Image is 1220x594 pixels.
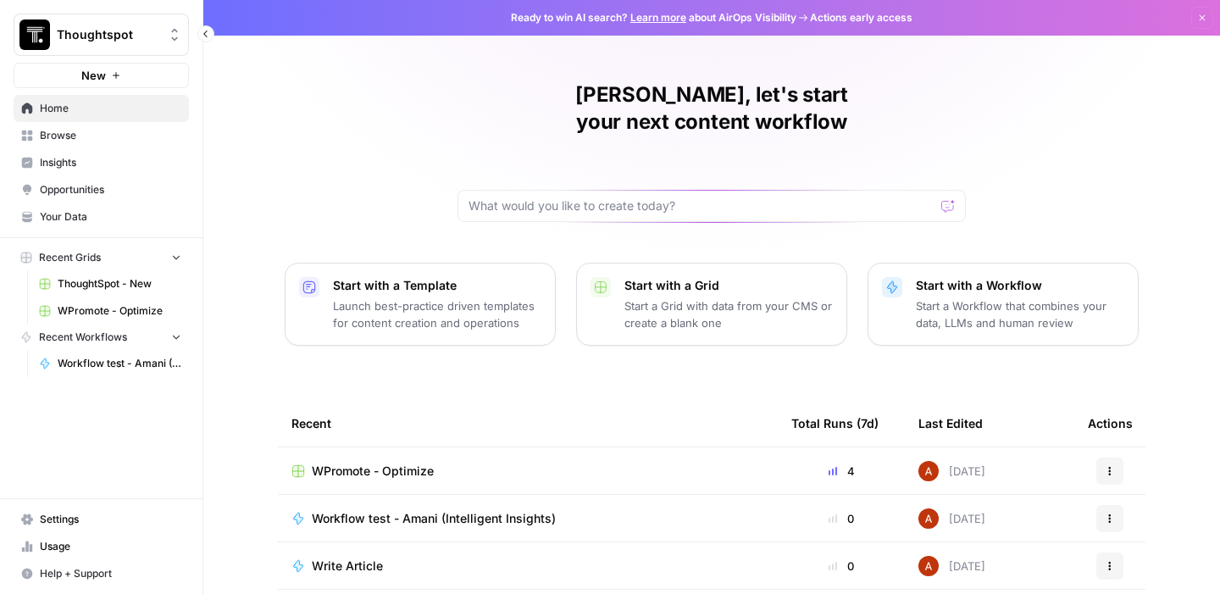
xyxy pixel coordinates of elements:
button: Start with a GridStart a Grid with data from your CMS or create a blank one [576,263,847,346]
p: Start with a Workflow [916,277,1124,294]
span: Recent Grids [39,250,101,265]
span: Settings [40,512,181,527]
span: New [81,67,106,84]
span: Usage [40,539,181,554]
img: Thoughtspot Logo [19,19,50,50]
span: WPromote - Optimize [58,303,181,319]
div: Recent [291,400,764,447]
a: Write Article [291,558,764,575]
div: [DATE] [918,461,985,481]
a: WPromote - Optimize [291,463,764,480]
div: Last Edited [918,400,983,447]
p: Launch best-practice driven templates for content creation and operations [333,297,541,331]
button: Workspace: Thoughtspot [14,14,189,56]
span: Actions early access [810,10,912,25]
button: New [14,63,189,88]
div: [DATE] [918,508,985,529]
span: WPromote - Optimize [312,463,434,480]
a: Home [14,95,189,122]
div: 0 [791,510,891,527]
span: Workflow test - Amani (Intelligent Insights) [58,356,181,371]
a: Settings [14,506,189,533]
p: Start with a Template [333,277,541,294]
div: [DATE] [918,556,985,576]
button: Start with a TemplateLaunch best-practice driven templates for content creation and operations [285,263,556,346]
p: Start a Grid with data from your CMS or create a blank one [624,297,833,331]
span: Ready to win AI search? about AirOps Visibility [511,10,796,25]
span: Home [40,101,181,116]
img: vrq4y4cr1c7o18g7bic8abpwgxlg [918,556,939,576]
button: Recent Workflows [14,325,189,350]
button: Help + Support [14,560,189,587]
img: vrq4y4cr1c7o18g7bic8abpwgxlg [918,461,939,481]
div: Total Runs (7d) [791,400,879,447]
h1: [PERSON_NAME], let's start your next content workflow [457,81,966,136]
a: ThoughtSpot - New [31,270,189,297]
a: Workflow test - Amani (Intelligent Insights) [291,510,764,527]
a: Usage [14,533,189,560]
span: Workflow test - Amani (Intelligent Insights) [312,510,556,527]
span: Write Article [312,558,383,575]
a: Learn more [630,11,686,24]
a: Browse [14,122,189,149]
a: WPromote - Optimize [31,297,189,325]
p: Start a Workflow that combines your data, LLMs and human review [916,297,1124,331]
input: What would you like to create today? [469,197,934,214]
span: Thoughtspot [57,26,159,43]
div: 4 [791,463,891,480]
span: Help + Support [40,566,181,581]
p: Start with a Grid [624,277,833,294]
a: Workflow test - Amani (Intelligent Insights) [31,350,189,377]
span: Opportunities [40,182,181,197]
a: Opportunities [14,176,189,203]
span: Recent Workflows [39,330,127,345]
span: Insights [40,155,181,170]
span: Your Data [40,209,181,225]
span: Browse [40,128,181,143]
img: vrq4y4cr1c7o18g7bic8abpwgxlg [918,508,939,529]
span: ThoughtSpot - New [58,276,181,291]
div: Actions [1088,400,1133,447]
a: Your Data [14,203,189,230]
a: Insights [14,149,189,176]
button: Recent Grids [14,245,189,270]
button: Start with a WorkflowStart a Workflow that combines your data, LLMs and human review [868,263,1139,346]
div: 0 [791,558,891,575]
